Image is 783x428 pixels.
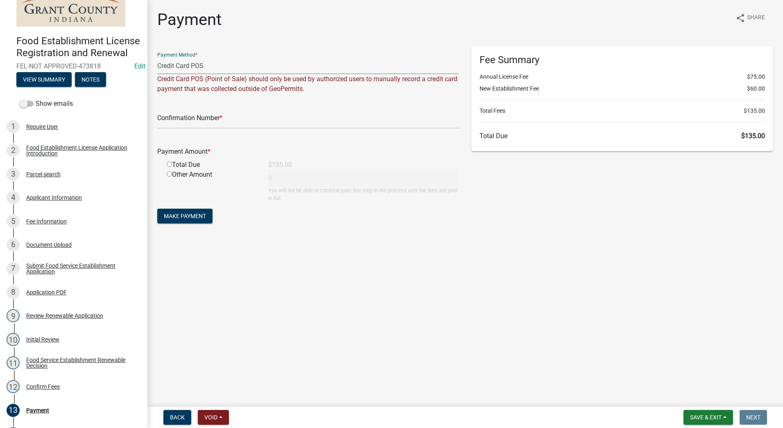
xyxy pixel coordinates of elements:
button: View Summary [16,72,72,87]
button: Notes [75,72,106,87]
i: share [735,13,745,23]
div: Application PDF [26,289,67,295]
button: Void [198,410,229,425]
button: Make Payment [157,209,213,223]
div: Review Renewable Application [26,313,103,319]
div: Initial Review [26,337,59,342]
div: Confirm Fees [26,384,60,389]
div: Food Establishment License Application Introduction [26,145,134,156]
div: Payment [26,408,49,413]
span: FEL-NOT APPROVED-473818 [16,62,131,70]
div: 11 [7,356,20,369]
span: $135.00 [744,107,765,115]
span: $135.00 [741,132,765,140]
span: Back [170,414,185,421]
wm-modal-confirm: Summary [16,77,72,83]
span: Next [746,414,760,421]
span: $60.00 [747,84,765,93]
h6: Total Due [480,132,765,140]
div: 13 [7,404,20,417]
div: 12 [7,380,20,393]
label: Show emails [20,99,73,109]
button: shareShare [729,10,772,26]
h1: Payment [157,10,222,30]
div: Fee Information [26,219,67,224]
div: 8 [7,286,20,299]
span: Void [204,414,217,421]
div: Payment Amount [151,147,465,157]
button: Back [163,410,191,425]
div: Food Service Establishment Renewable Decision [26,357,134,369]
button: Next [740,410,767,425]
div: Submit Food Service Establishment Application [26,263,134,274]
h6: Fee Summary [480,54,765,66]
div: Total Due [161,160,262,170]
div: 7 [7,262,20,275]
wm-modal-confirm: Notes [75,77,106,83]
div: Other Amount [161,170,262,202]
div: Applicant Information [26,195,82,200]
span: Share [747,13,765,23]
div: 6 [7,238,20,251]
a: Edit [134,62,145,70]
div: Credit Card POS (Point of Sale) should only be used by authorized users to manually record a cred... [157,74,459,94]
div: 3 [7,168,20,181]
wm-modal-confirm: Edit Application Number [134,62,145,70]
div: 2 [7,144,20,157]
div: 10 [7,333,20,346]
span: Save & Exit [690,414,722,421]
div: Parcel search [26,171,61,177]
li: Annual License Fee [480,73,765,81]
div: Document Upload [26,242,72,248]
li: Total Fees [480,107,765,115]
span: Make Payment [164,213,206,219]
h4: Food Establishment License Registration and Renewal [16,35,141,59]
div: Require User [26,124,58,130]
div: 4 [7,191,20,204]
div: 5 [7,215,20,228]
span: $75.00 [747,73,765,81]
li: New Establishment Fee [480,84,765,93]
div: 9 [7,309,20,322]
div: 1 [7,120,20,133]
button: Save & Exit [683,410,733,425]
